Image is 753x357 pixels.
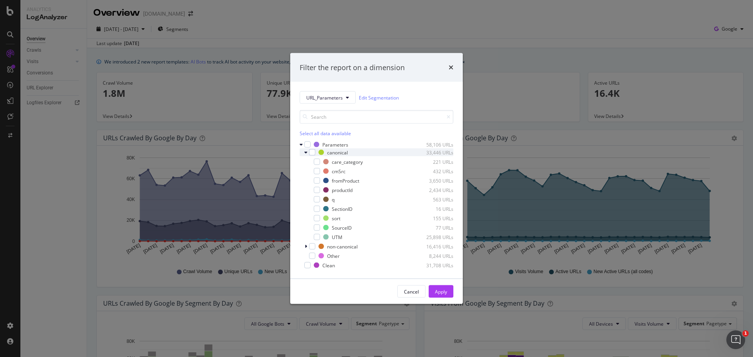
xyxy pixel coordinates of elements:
div: 3,650 URLs [415,177,453,184]
div: 432 URLs [415,168,453,174]
input: Search [300,110,453,124]
div: 563 URLs [415,196,453,203]
div: Apply [435,288,447,295]
div: UTM [332,234,342,240]
div: q [332,196,335,203]
div: 16 URLs [415,205,453,212]
div: modal [290,53,463,304]
button: URL_Parameters [300,91,356,104]
iframe: Intercom live chat [726,330,745,349]
span: 1 [742,330,749,337]
div: Filter the report on a dimension [300,62,405,72]
div: cmSrc [332,168,346,174]
div: 8,244 URLs [415,252,453,259]
div: times [449,62,453,72]
div: 221 URLs [415,158,453,165]
div: Cancel [404,288,419,295]
div: 25,898 URLs [415,234,453,240]
div: non-canonical [327,243,358,250]
button: Apply [429,285,453,298]
a: Edit Segmentation [359,93,399,101]
div: 33,446 URLs [415,149,453,156]
div: canonical [327,149,348,156]
div: care_category [332,158,363,165]
div: 77 URLs [415,224,453,231]
div: Other [327,252,340,259]
div: Select all data available [300,130,453,137]
div: fromProduct [332,177,359,184]
button: Cancel [397,285,426,298]
span: URL_Parameters [306,94,343,101]
div: SectionID [332,205,353,212]
div: Clean [322,262,335,268]
div: Parameters [322,141,348,148]
div: 31,708 URLs [415,262,453,268]
div: 58,106 URLs [415,141,453,148]
div: 2,434 URLs [415,187,453,193]
div: sort [332,215,340,221]
div: productId [332,187,353,193]
div: 16,416 URLs [415,243,453,250]
div: SourceID [332,224,352,231]
div: 155 URLs [415,215,453,221]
